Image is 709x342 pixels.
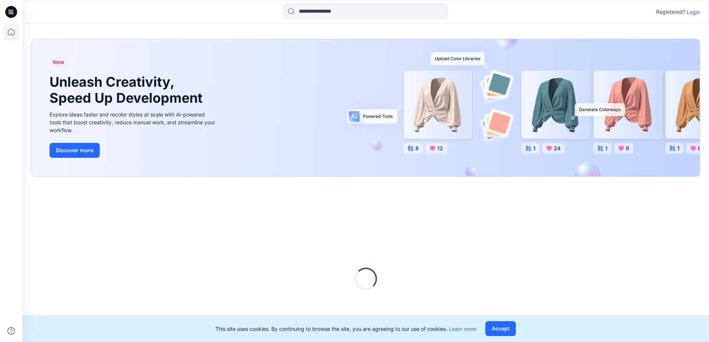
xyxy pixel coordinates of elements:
button: Discover more [49,143,100,158]
h1: Unleash Creativity, Speed Up Development [49,74,206,106]
button: Accept [485,321,516,336]
a: Learn more [449,326,476,332]
span: New [53,58,64,67]
div: Explore ideas faster and recolor styles at scale with AI-powered tools that boost creativity, red... [49,111,217,134]
a: Discover more [49,143,217,158]
p: Registered? [656,7,685,16]
p: This site uses cookies. By continuing to browse the site, you are agreeing to our use of cookies. [215,325,476,333]
p: Login [687,8,700,16]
